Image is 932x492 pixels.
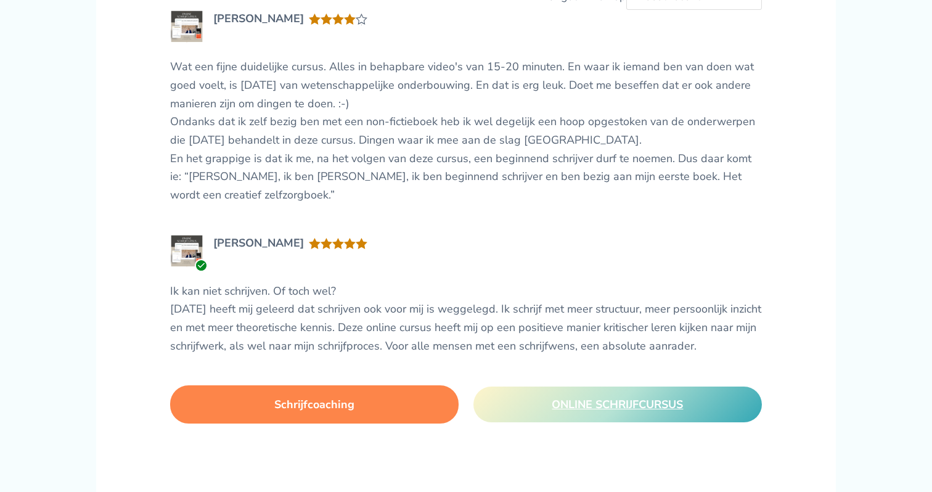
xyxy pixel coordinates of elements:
div: ONLINE SCHRIJFCURSUS: boek schrijven & schrijver worden Gewaardeerd met 5 van de 5 [309,237,367,250]
a: Schrijfcoaching [170,385,459,424]
div: [PERSON_NAME] [213,10,304,28]
p: Ik kan niet schrijven. Of toch wel? [DATE] heeft mij geleerd dat schrijven ook voor mij is weggel... [170,282,762,356]
div: [PERSON_NAME] [213,234,304,253]
span: Gewaardeerd uit 5 [309,237,367,276]
span: Gewaardeerd uit 5 [309,13,356,52]
p: Wat een fijne duidelijke cursus. Alles in behapbare video's van 15-20 minuten. En waar ik iemand ... [170,58,762,205]
div: Geverifieerde koper [195,259,208,272]
div: ONLINE SCHRIJFCURSUS: boek schrijven & schrijver worden Gewaardeerd met 4 van de 5 [309,13,367,25]
a: ONLINE SCHRIJFCURSUS [473,387,762,422]
span: ONLINE SCHRIJFCURSUS [552,397,683,412]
